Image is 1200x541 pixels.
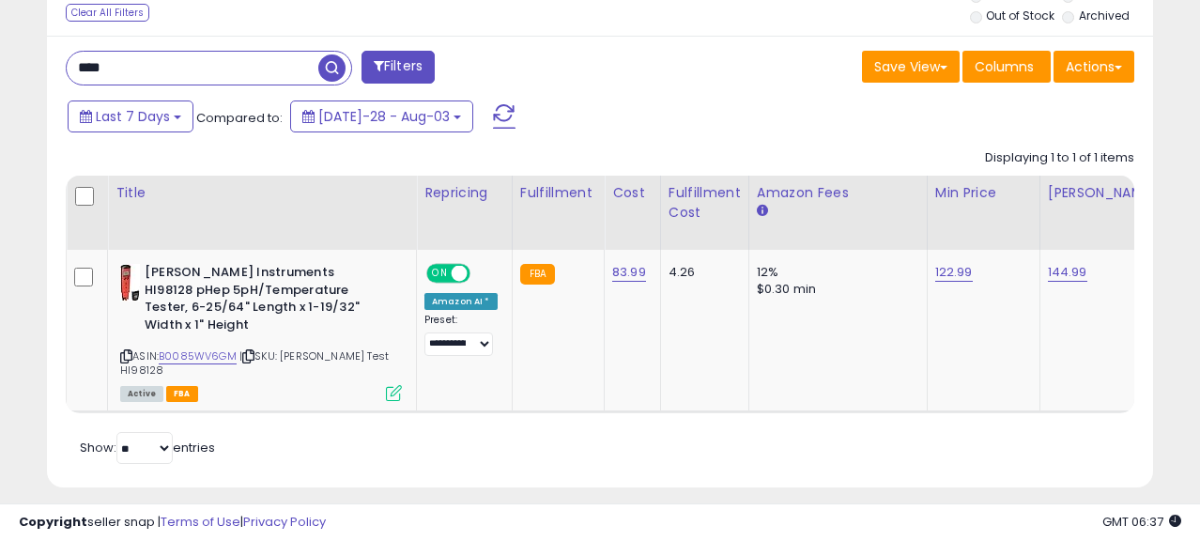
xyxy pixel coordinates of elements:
[161,513,240,531] a: Terms of Use
[424,293,498,310] div: Amazon AI *
[120,348,389,377] span: | SKU: [PERSON_NAME] Test HI98128
[243,513,326,531] a: Privacy Policy
[424,183,504,203] div: Repricing
[1054,51,1134,83] button: Actions
[975,57,1034,76] span: Columns
[985,149,1134,167] div: Displaying 1 to 1 of 1 items
[669,183,741,223] div: Fulfillment Cost
[159,348,237,364] a: B0085WV6GM
[424,314,498,356] div: Preset:
[935,263,973,282] a: 122.99
[120,386,163,402] span: All listings currently available for purchase on Amazon
[669,264,734,281] div: 4.26
[862,51,960,83] button: Save View
[66,4,149,22] div: Clear All Filters
[520,264,555,285] small: FBA
[1048,263,1087,282] a: 144.99
[80,439,215,456] span: Show: entries
[520,183,596,203] div: Fulfillment
[120,264,402,399] div: ASIN:
[362,51,435,84] button: Filters
[68,100,193,132] button: Last 7 Days
[120,264,140,301] img: 41RZN2-xXSL._SL40_.jpg
[1102,513,1181,531] span: 2025-08-11 06:37 GMT
[166,386,198,402] span: FBA
[757,281,913,298] div: $0.30 min
[428,266,452,282] span: ON
[19,514,326,532] div: seller snap | |
[986,8,1054,23] label: Out of Stock
[318,107,450,126] span: [DATE]-28 - Aug-03
[1048,183,1160,203] div: [PERSON_NAME]
[96,107,170,126] span: Last 7 Days
[1079,8,1130,23] label: Archived
[19,513,87,531] strong: Copyright
[290,100,473,132] button: [DATE]-28 - Aug-03
[612,263,646,282] a: 83.99
[757,203,768,220] small: Amazon Fees.
[612,183,653,203] div: Cost
[757,264,913,281] div: 12%
[962,51,1051,83] button: Columns
[935,183,1032,203] div: Min Price
[757,183,919,203] div: Amazon Fees
[115,183,408,203] div: Title
[145,264,373,338] b: [PERSON_NAME] Instruments HI98128 pHep 5pH/Temperature Tester, 6-25/64" Length x 1-19/32" Width x...
[196,109,283,127] span: Compared to:
[468,266,498,282] span: OFF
